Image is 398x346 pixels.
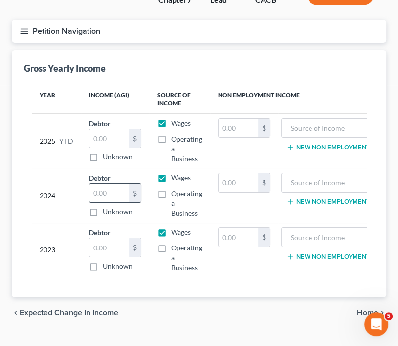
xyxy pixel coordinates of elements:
button: chevron_left Expected Change in Income [12,309,118,317]
span: Expected Change in Income [20,309,118,317]
input: Source of Income [287,173,376,192]
th: Year [32,85,81,114]
input: 0.00 [219,119,258,138]
span: Home [357,309,378,317]
span: Wages [171,228,191,236]
iframe: Intercom live chat [364,312,388,336]
span: YTD [59,136,73,146]
span: Wages [171,173,191,182]
div: $ [129,129,141,148]
label: Debtor [89,227,111,238]
span: Operating a Business [171,189,202,217]
label: Debtor [89,118,111,129]
span: Operating a Business [171,135,202,163]
div: $ [258,119,270,138]
input: Source of Income [287,228,376,247]
div: 2024 [40,173,73,218]
button: New Non Employment Income [286,144,397,151]
input: Source of Income [287,119,376,138]
div: $ [129,238,141,257]
div: $ [129,184,141,202]
span: Wages [171,119,191,127]
div: $ [258,173,270,192]
span: Operating a Business [171,244,202,272]
button: Petition Navigation [12,20,386,43]
label: Debtor [89,173,111,183]
span: 5 [385,312,393,320]
th: Source of Income [149,85,210,114]
button: Home chevron_right [357,309,386,317]
input: 0.00 [89,184,129,202]
input: 0.00 [219,228,258,247]
div: Gross Yearly Income [24,62,106,74]
button: New Non Employment Income [286,253,397,261]
th: Income (AGI) [81,85,149,114]
label: Unknown [103,207,133,217]
label: Unknown [103,152,133,162]
button: New Non Employment Income [286,198,397,206]
input: 0.00 [89,238,129,257]
label: Unknown [103,261,133,271]
input: 0.00 [89,129,129,148]
div: 2023 [40,227,73,273]
div: $ [258,228,270,247]
i: chevron_left [12,309,20,317]
div: 2025 [40,118,73,164]
input: 0.00 [219,173,258,192]
i: chevron_right [378,309,386,317]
